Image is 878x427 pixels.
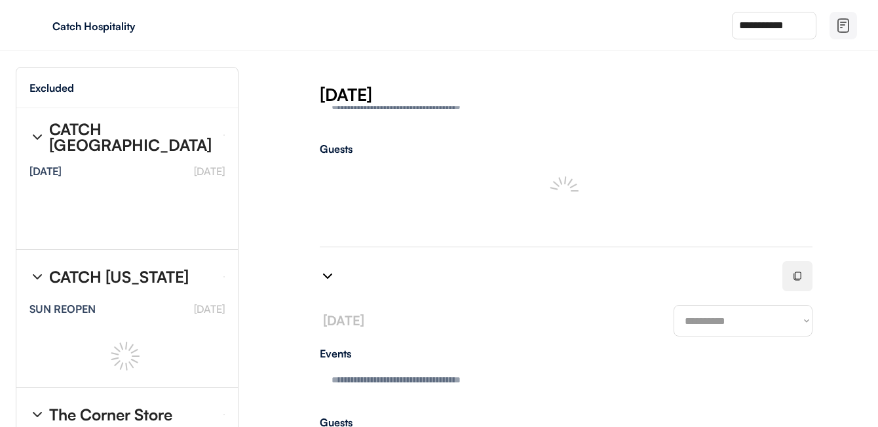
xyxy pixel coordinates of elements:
img: chevron-right%20%281%29.svg [320,268,335,284]
font: [DATE] [323,312,364,329]
img: chevron-right%20%281%29.svg [29,269,45,285]
img: file-02.svg [835,18,851,33]
div: The Corner Store [49,407,172,422]
div: [DATE] [320,83,878,106]
font: [DATE] [194,302,225,315]
div: Excluded [29,83,74,93]
div: SUN REOPEN [29,304,96,314]
img: chevron-right%20%281%29.svg [29,129,45,145]
div: Catch Hospitality [52,21,218,31]
img: yH5BAEAAAAALAAAAAABAAEAAAIBRAA7 [26,15,47,36]
div: CATCH [US_STATE] [49,269,189,285]
div: [DATE] [29,166,62,176]
font: [DATE] [194,165,225,178]
div: Guests [320,144,812,154]
div: CATCH [GEOGRAPHIC_DATA] [49,121,213,153]
div: Events [320,348,812,359]
img: chevron-right%20%281%29.svg [29,407,45,422]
